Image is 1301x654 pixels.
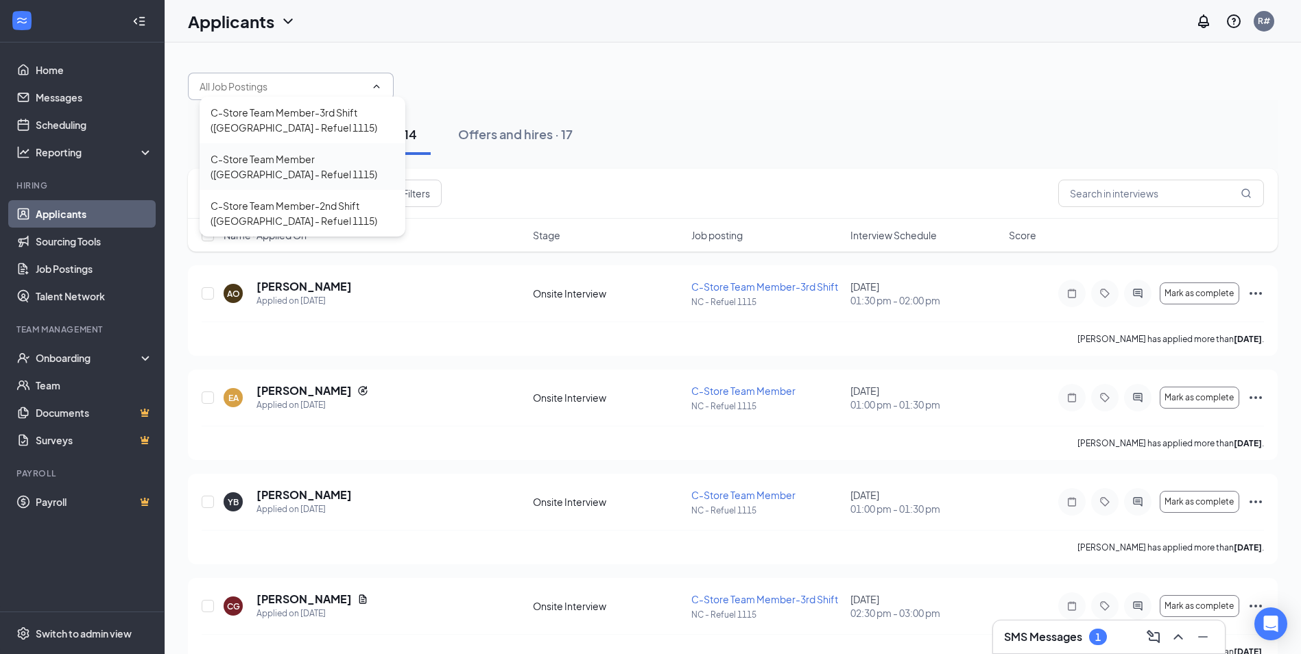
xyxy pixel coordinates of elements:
[227,288,240,300] div: AO
[1234,438,1262,448] b: [DATE]
[256,383,352,398] h5: [PERSON_NAME]
[850,228,937,242] span: Interview Schedule
[850,384,1001,411] div: [DATE]
[458,125,573,143] div: Offers and hires · 17
[16,180,150,191] div: Hiring
[850,502,1001,516] span: 01:00 pm - 01:30 pm
[1130,496,1146,507] svg: ActiveChat
[691,228,743,242] span: Job posting
[15,14,29,27] svg: WorkstreamLogo
[691,400,842,412] p: NC - Refuel 1115
[357,385,368,396] svg: Reapply
[1097,288,1113,299] svg: Tag
[1160,491,1239,513] button: Mark as complete
[533,287,683,300] div: Onsite Interview
[1097,601,1113,611] svg: Tag
[1064,601,1080,611] svg: Note
[850,488,1001,516] div: [DATE]
[1248,494,1264,510] svg: Ellipses
[691,280,838,293] span: C-Store Team Member-3rd Shift
[1009,228,1036,242] span: Score
[1167,626,1189,648] button: ChevronUp
[228,496,239,508] div: YB
[533,599,683,613] div: Onsite Interview
[36,255,153,282] a: Job Postings
[1097,392,1113,403] svg: Tag
[533,495,683,509] div: Onsite Interview
[1077,437,1264,449] p: [PERSON_NAME] has applied more than .
[1248,598,1264,614] svg: Ellipses
[850,293,1001,307] span: 01:30 pm - 02:00 pm
[357,594,368,605] svg: Document
[1165,497,1234,507] span: Mark as complete
[36,145,154,159] div: Reporting
[16,324,150,335] div: Team Management
[1241,188,1252,199] svg: MagnifyingGlass
[533,391,683,404] div: Onsite Interview
[1145,629,1162,645] svg: ComposeMessage
[1195,629,1211,645] svg: Minimize
[1226,13,1242,29] svg: QuestionInfo
[691,593,838,605] span: C-Store Team Member-3rd Shift
[256,502,352,516] div: Applied on [DATE]
[1064,288,1080,299] svg: Note
[16,468,150,479] div: Payroll
[1130,288,1146,299] svg: ActiveChat
[1130,601,1146,611] svg: ActiveChat
[1254,607,1287,640] div: Open Intercom Messenger
[227,601,240,612] div: CG
[1064,392,1080,403] svg: Note
[256,592,352,607] h5: [PERSON_NAME]
[36,351,141,365] div: Onboarding
[1004,629,1082,644] h3: SMS Messages
[1248,285,1264,302] svg: Ellipses
[256,294,352,308] div: Applied on [DATE]
[1095,631,1101,643] div: 1
[211,152,394,182] div: C-Store Team Member ([GEOGRAPHIC_DATA] - Refuel 1115)
[691,505,842,516] p: NC - Refuel 1115
[36,627,132,640] div: Switch to admin view
[36,228,153,255] a: Sourcing Tools
[36,200,153,228] a: Applicants
[1195,13,1212,29] svg: Notifications
[36,56,153,84] a: Home
[1170,629,1186,645] svg: ChevronUp
[36,399,153,426] a: DocumentsCrown
[256,398,368,412] div: Applied on [DATE]
[1160,282,1239,304] button: Mark as complete
[1160,595,1239,617] button: Mark as complete
[280,13,296,29] svg: ChevronDown
[691,385,796,397] span: C-Store Team Member
[1165,289,1234,298] span: Mark as complete
[256,607,368,620] div: Applied on [DATE]
[36,282,153,310] a: Talent Network
[691,609,842,620] p: NC - Refuel 1115
[1077,333,1264,345] p: [PERSON_NAME] has applied more than .
[1258,15,1270,27] div: R#
[1234,334,1262,344] b: [DATE]
[211,105,394,135] div: C-Store Team Member-3rd Shift ([GEOGRAPHIC_DATA] - Refuel 1115)
[36,426,153,454] a: SurveysCrown
[850,398,1001,411] span: 01:00 pm - 01:30 pm
[1077,542,1264,553] p: [PERSON_NAME] has applied more than .
[16,351,30,365] svg: UserCheck
[36,84,153,111] a: Messages
[1143,626,1165,648] button: ComposeMessage
[36,111,153,138] a: Scheduling
[371,81,382,92] svg: ChevronUp
[1097,496,1113,507] svg: Tag
[1160,387,1239,409] button: Mark as complete
[256,279,352,294] h5: [PERSON_NAME]
[36,488,153,516] a: PayrollCrown
[256,487,352,502] h5: [PERSON_NAME]
[1130,392,1146,403] svg: ActiveChat
[1234,542,1262,553] b: [DATE]
[1248,389,1264,406] svg: Ellipses
[1058,180,1264,207] input: Search in interviews
[211,198,394,228] div: C-Store Team Member-2nd Shift ([GEOGRAPHIC_DATA] - Refuel 1115)
[533,228,560,242] span: Stage
[36,372,153,399] a: Team
[200,79,366,94] input: All Job Postings
[1165,601,1234,611] span: Mark as complete
[16,145,30,159] svg: Analysis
